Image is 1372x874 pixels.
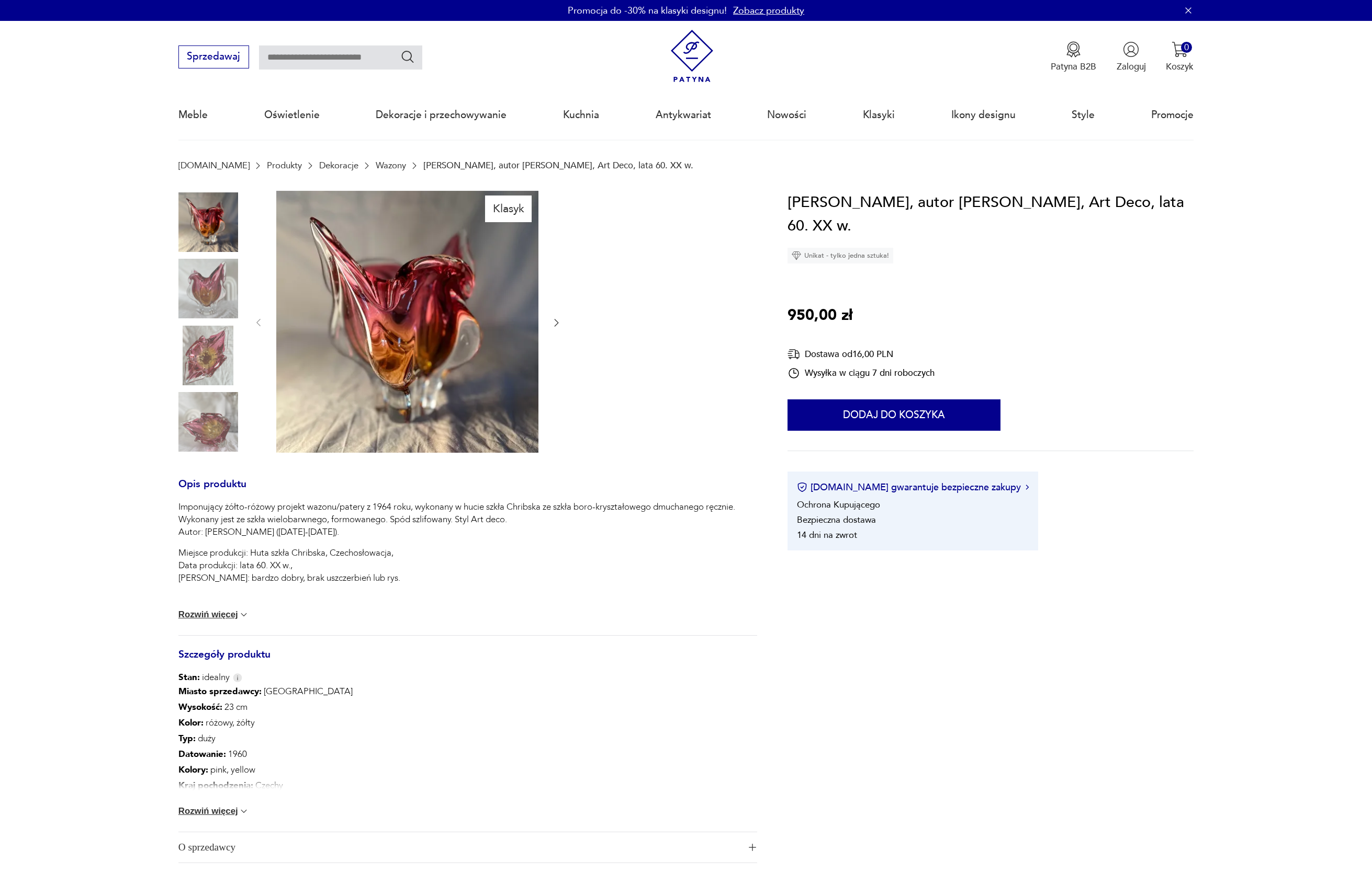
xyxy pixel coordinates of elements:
b: Wysokość : [178,701,222,713]
div: 0 [1181,42,1192,53]
button: Szukaj [400,49,415,64]
img: chevron down [239,609,249,620]
a: Dekoracje [319,160,358,170]
span: O sprzedawcy [178,832,740,862]
p: [PERSON_NAME], autor [PERSON_NAME], Art Deco, lata 60. XX w. [423,160,693,170]
img: Zdjęcie produktu Wazon Chribska, autor Josef Hospodka, Art Deco, lata 60. XX w. [178,192,238,252]
h3: Szczegóły produktu [178,651,758,672]
img: Zdjęcie produktu Wazon Chribska, autor Josef Hospodka, Art Deco, lata 60. XX w. [276,191,538,453]
button: Ikona plusaO sprzedawcy [178,832,758,862]
span: idealny [178,671,230,684]
li: 14 dni na zwrot [797,529,857,541]
b: Datowanie : [178,748,226,760]
a: Oświetlenie [264,91,320,139]
p: Imponujący żółto-różowy projekt wazonu/patery z 1964 roku, wykonany w hucie szkła Chribska ze szk... [178,501,758,538]
p: Patyna B2B [1051,61,1096,73]
button: Dodaj do koszyka [788,399,1000,431]
p: duży [178,731,353,746]
div: Dostawa od 16,00 PLN [788,348,935,361]
img: Ikona strzałki w prawo [1026,485,1029,490]
p: Koszyk [1166,61,1194,73]
button: Rozwiń więcej [178,609,250,620]
img: Ikona dostawy [788,348,800,361]
img: Ikona plusa [749,844,756,851]
a: Ikona medaluPatyna B2B [1051,41,1096,73]
p: Zaloguj [1117,61,1146,73]
a: Sprzedawaj [178,53,249,62]
b: Kraj pochodzenia : [178,779,253,791]
img: Zdjęcie produktu Wazon Chribska, autor Josef Hospodka, Art Deco, lata 60. XX w. [178,392,238,452]
div: Unikat - tylko jedna sztuka! [788,248,893,263]
div: Wysyłka w ciągu 7 dni roboczych [788,367,935,379]
p: 950,00 zł [788,304,852,328]
button: 0Koszyk [1166,41,1194,73]
a: Antykwariat [656,91,711,139]
p: Miejsce produkcji: Huta szkła Chribska, Czechosłowacja, Data produkcji: lata 60. XX w., [PERSON_N... [178,547,758,584]
div: Klasyk [485,195,532,222]
p: Czechy [178,778,353,793]
p: różowy, żółty [178,715,353,731]
a: Klasyki [863,91,895,139]
p: Promocja do -30% na klasyki designu! [568,4,727,17]
button: [DOMAIN_NAME] gwarantuje bezpieczne zakupy [797,481,1029,494]
button: Zaloguj [1117,41,1146,73]
button: Sprzedawaj [178,45,249,68]
h3: Opis produktu [178,480,758,501]
img: Ikona diamentu [792,251,801,260]
b: Stan: [178,671,200,683]
img: Ikona medalu [1065,41,1082,57]
img: Ikonka użytkownika [1123,41,1139,57]
img: Patyna - sklep z meblami i dekoracjami vintage [666,30,718,83]
li: Bezpieczna dostawa [797,514,876,526]
button: Patyna B2B [1051,41,1096,73]
a: Kuchnia [563,91,599,139]
a: Produkty [267,160,302,170]
h1: [PERSON_NAME], autor [PERSON_NAME], Art Deco, lata 60. XX w. [788,191,1194,238]
p: [GEOGRAPHIC_DATA] [178,684,353,699]
a: Zobacz produkty [733,4,804,17]
a: Promocje [1151,91,1194,139]
a: [DOMAIN_NAME] [178,160,250,170]
a: Wazony [376,160,406,170]
b: Miasto sprzedawcy : [178,685,262,697]
img: Zdjęcie produktu Wazon Chribska, autor Josef Hospodka, Art Deco, lata 60. XX w. [178,326,238,385]
b: Typ : [178,732,196,744]
b: Kolor: [178,717,204,729]
p: 1960 [178,746,353,762]
b: Kolory : [178,764,208,776]
img: Info icon [233,673,242,682]
a: Nowości [767,91,806,139]
p: 23 cm [178,699,353,715]
a: Dekoracje i przechowywanie [376,91,507,139]
li: Ochrona Kupującego [797,499,880,511]
img: chevron down [239,806,249,816]
button: Rozwiń więcej [178,806,250,816]
a: Meble [178,91,208,139]
a: Style [1072,91,1095,139]
img: Ikona koszyka [1172,41,1188,57]
img: Ikona certyfikatu [797,482,807,492]
p: pink, yellow [178,762,353,778]
a: Ikony designu [951,91,1016,139]
img: Zdjęcie produktu Wazon Chribska, autor Josef Hospodka, Art Deco, lata 60. XX w. [178,259,238,318]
